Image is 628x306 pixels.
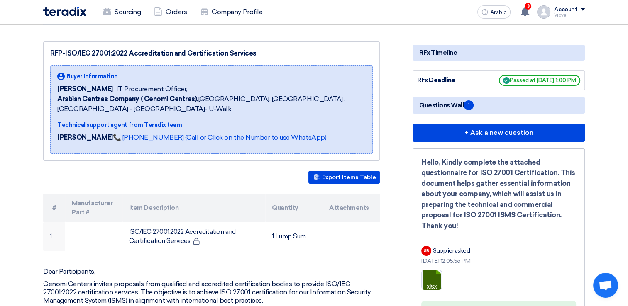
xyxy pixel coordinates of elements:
td: 1 Lump Sum [265,222,323,251]
button: Export Items Table [308,171,380,184]
img: Teradix logo [43,7,86,16]
div: Supplier asked [433,246,470,255]
img: profile_test.png [537,5,550,19]
div: RFP-ISO/IEC 27001:2022 Accreditation and Certification Services [50,49,373,58]
font: Passed at [DATE] 1:00 PM [510,77,576,83]
a: Sourcing [96,3,147,21]
font: Orders [166,7,187,17]
font: ISO/IEC 27001:2022 Accreditation and Certification Services [129,228,236,245]
div: RFx Deadline [417,75,479,85]
font: Export Items Table [322,174,376,181]
div: Technical support agent from Teradix team [57,121,366,129]
button: Arabic [477,5,511,19]
p: Cenomi Centers invites proposals from qualified and accredited certification bodies to provide IS... [43,280,380,305]
div: RFx Timeline [413,45,585,61]
div: Hello, Kindly complete the attached questionnaire for ISO 27001 Certification. This document help... [421,157,576,231]
td: 1 [43,222,65,251]
font: Company Profile [212,7,262,17]
span: Buyer Information [66,72,118,81]
b: Arabian Centres Company ( Cenomi Centres), [57,95,198,103]
span: 1 [464,100,474,110]
a: Orders [147,3,193,21]
a: 📞 [PHONE_NUMBER] (Call or Click on the Number to use WhatsApp) [113,134,326,141]
div: SB [421,246,431,256]
th: # [43,194,65,222]
div: Account [554,6,577,13]
span: Arabic [490,10,506,15]
font: Questions Wall [419,102,464,109]
strong: [PERSON_NAME] [57,134,113,141]
span: IT Procurement Officer, [116,84,187,94]
div: [DATE] 12:05:56 PM [421,257,576,265]
div: Vidya [554,13,585,17]
th: Attachments [323,194,380,222]
font: [GEOGRAPHIC_DATA], [GEOGRAPHIC_DATA] ,[GEOGRAPHIC_DATA] - [GEOGRAPHIC_DATA]- U-Walk [57,95,345,113]
a: Open chat [593,273,618,298]
span: [PERSON_NAME] [57,84,113,94]
th: Manufacturer Part # [65,194,122,222]
th: Quantity [265,194,323,222]
span: 3 [525,3,531,10]
font: Sourcing [115,7,141,17]
th: Item Description [122,194,266,222]
p: Dear Participants, [43,267,380,276]
button: + Ask a new question [413,124,585,142]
